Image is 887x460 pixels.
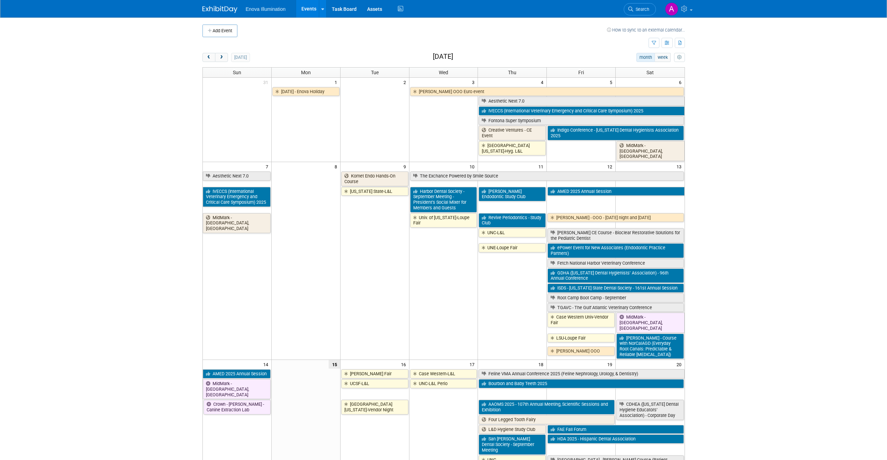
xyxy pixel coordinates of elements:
[479,106,684,116] a: IVECCS (International Veterinary Emergency and Critical Care Symposium) 2025
[678,78,685,86] span: 6
[410,369,477,378] a: Case Western-L&L
[548,293,684,302] a: Root Camp Boot Camp - September
[203,379,271,399] a: MidMark - [GEOGRAPHIC_DATA], [GEOGRAPHIC_DATA]
[624,3,656,15] a: Search
[469,162,478,171] span: 10
[341,172,408,186] a: Komet Endo Hands-On Course
[548,228,684,243] a: [PERSON_NAME] CE Course - Bioclear Restorative Solutions for the Pediatric Dentist
[202,53,215,62] button: prev
[433,53,453,61] h2: [DATE]
[341,379,408,388] a: UCSF-L&L
[202,6,237,13] img: ExhibitDay
[410,187,477,212] a: Harbor Dental Society - September Meeting - President’s Social Mixer for Members and Guests
[479,425,546,434] a: L&D Hygiene Study Club
[341,187,408,196] a: [US_STATE] State-L&L
[479,369,684,378] a: Feline VMA Annual Conference 2025 (Feline Nephrology, Urology, & Dentistry)
[607,27,685,33] a: How to sync to an external calendar...
[479,434,546,454] a: San [PERSON_NAME] Dental Society - September Meeting
[400,360,409,369] span: 16
[403,162,409,171] span: 9
[334,162,340,171] span: 8
[246,6,286,12] span: Enova Illumination
[616,141,684,161] a: MidMark - [GEOGRAPHIC_DATA], [GEOGRAPHIC_DATA]
[403,78,409,86] span: 2
[548,313,615,327] a: Case Western Univ-Vendor Fair
[479,97,684,106] a: Aesthetic Next 7.0
[410,87,684,96] a: [PERSON_NAME] OOO Euro event
[301,70,311,75] span: Mon
[636,53,655,62] button: month
[203,187,271,207] a: IVECCS (International Veterinary Emergency and Critical Care Symposium) 2025
[329,360,340,369] span: 15
[479,400,615,414] a: AAOMS 2025 - 107th Annual Meeting, Scientific Sessions and Exhibition
[616,400,684,420] a: CDHEA ([US_STATE] Dental Hygiene Educators’ Association) - Corporate Day
[548,303,684,312] a: TGAVC - The Gulf Atlantic Veterinary Conference
[233,70,241,75] span: Sun
[479,415,615,424] a: Four Legged Tooth Fairy
[272,87,339,96] a: [DATE] - Enova Holiday
[548,425,684,434] a: FAE Fall Forum
[371,70,379,75] span: Tue
[616,313,684,333] a: MidMark - [GEOGRAPHIC_DATA], [GEOGRAPHIC_DATA]
[508,70,516,75] span: Thu
[265,162,271,171] span: 7
[471,78,478,86] span: 3
[479,126,546,140] a: Creative Ventures - CE Event
[676,360,685,369] span: 20
[479,116,684,125] a: Fontona Super Symposium
[548,269,684,283] a: GDHA ([US_STATE] Dental Hygienists’ Association) - 96th Annual Conference
[479,141,546,155] a: [GEOGRAPHIC_DATA][US_STATE]-Hyg. L&L
[548,187,684,196] a: AMED 2025 Annual Session
[410,172,684,181] a: The Exchance Powered by Smile Source
[548,284,684,293] a: ISDS - [US_STATE] State Dental Society - 161st Annual Session
[540,78,546,86] span: 4
[633,7,649,12] span: Search
[548,126,684,140] a: Indigo Conference - [US_STATE] Dental Hygienists Association 2025
[203,400,271,414] a: Crown - [PERSON_NAME] - Canine Extraction Lab
[341,369,408,378] a: [PERSON_NAME] Fair
[479,213,546,228] a: Revive Periodontics - Study Club
[341,400,408,414] a: [GEOGRAPHIC_DATA][US_STATE]-Vendor Night
[263,360,271,369] span: 14
[548,259,684,268] a: Fetch National Harbor Veterinary Conference
[231,53,250,62] button: [DATE]
[538,162,546,171] span: 11
[665,2,678,16] img: Abby Nelson
[479,243,546,252] a: UNE-Loupe Fair
[548,347,615,356] a: [PERSON_NAME] OOO
[479,187,546,201] a: [PERSON_NAME] Endodontic Study Club
[654,53,671,62] button: week
[439,70,448,75] span: Wed
[202,25,237,37] button: Add Event
[479,228,546,237] a: UNC-L&L
[548,434,684,444] a: HDA 2025 - Hispanic Dental Association
[479,379,684,388] a: Bourbon and Baby Teeth 2025
[263,78,271,86] span: 31
[607,162,615,171] span: 12
[410,213,477,228] a: Univ. of [US_STATE]-Loupe Fair
[677,55,682,60] i: Personalize Calendar
[674,53,685,62] button: myCustomButton
[646,70,654,75] span: Sat
[548,334,615,343] a: LSU-Loupe Fair
[607,360,615,369] span: 19
[203,172,271,181] a: Aesthetic Next 7.0
[548,243,684,258] a: ePower Event for New Associates (Endodontic Practice Partners)
[538,360,546,369] span: 18
[203,213,271,233] a: MidMark - [GEOGRAPHIC_DATA], [GEOGRAPHIC_DATA]
[548,213,684,222] a: [PERSON_NAME] - OOO - [DATE] night and [DATE]
[334,78,340,86] span: 1
[203,369,271,378] a: AMED 2025 Annual Session
[469,360,478,369] span: 17
[616,334,684,359] a: [PERSON_NAME] - Course with NorCalAGD (Everyday Root Canals: Predictable & Reliable [MEDICAL_DATA])
[578,70,584,75] span: Fri
[215,53,228,62] button: next
[676,162,685,171] span: 13
[410,379,477,388] a: UNC-L&L Perio
[609,78,615,86] span: 5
